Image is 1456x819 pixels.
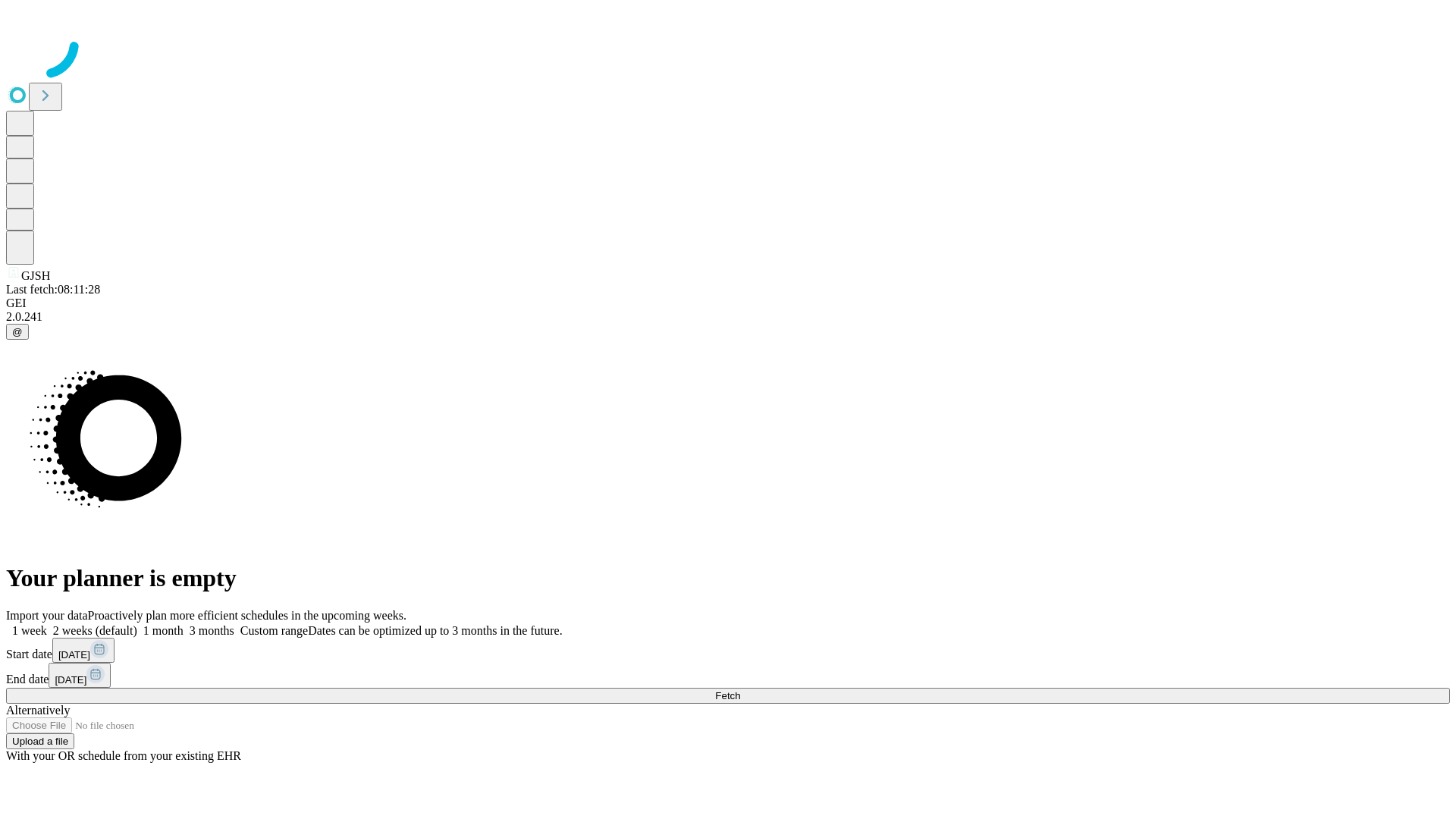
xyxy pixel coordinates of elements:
[715,690,740,701] span: Fetch
[6,638,1450,663] div: Start date
[52,638,115,663] button: [DATE]
[6,324,29,340] button: @
[6,609,88,622] span: Import your data
[190,624,234,637] span: 3 months
[21,269,50,282] span: GJSH
[6,733,74,749] button: Upload a file
[6,283,100,296] span: Last fetch: 08:11:28
[6,564,1450,592] h1: Your planner is empty
[6,297,1450,310] div: GEI
[55,674,86,686] span: [DATE]
[53,624,137,637] span: 2 weeks (default)
[6,663,1450,688] div: End date
[58,649,90,661] span: [DATE]
[240,624,308,637] span: Custom range
[12,624,47,637] span: 1 week
[6,749,241,762] span: With your OR schedule from your existing EHR
[6,310,1450,324] div: 2.0.241
[6,704,70,717] span: Alternatively
[308,624,562,637] span: Dates can be optimized up to 3 months in the future.
[143,624,184,637] span: 1 month
[6,688,1450,704] button: Fetch
[12,326,23,337] span: @
[88,609,406,622] span: Proactively plan more efficient schedules in the upcoming weeks.
[49,663,111,688] button: [DATE]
